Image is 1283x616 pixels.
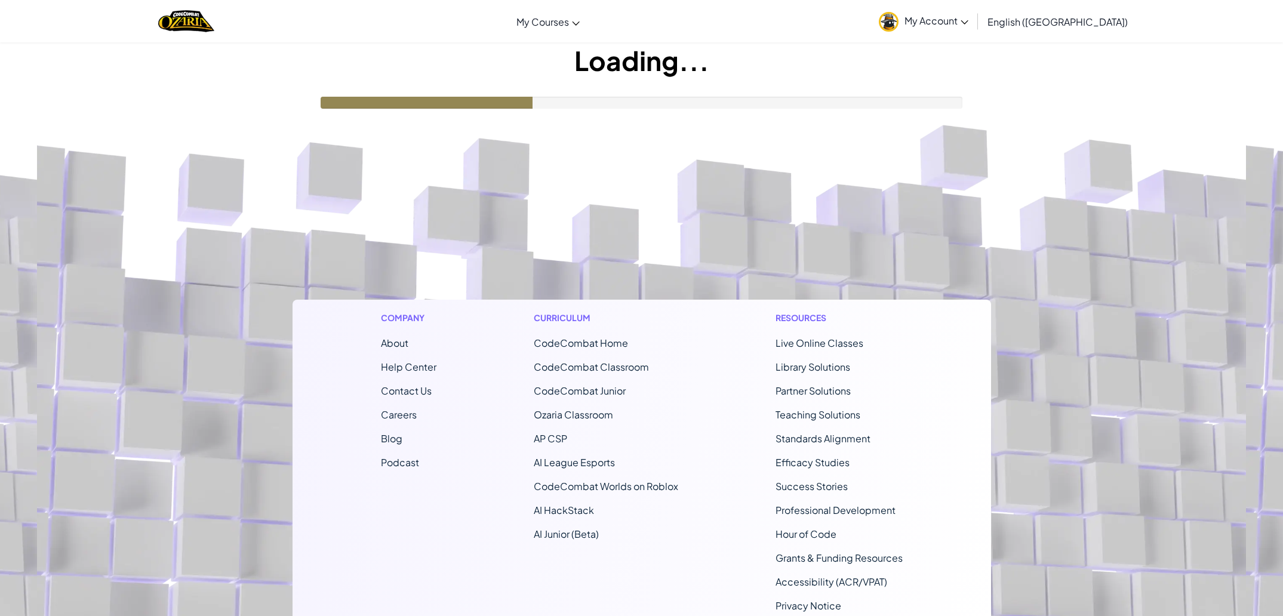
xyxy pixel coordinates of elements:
[776,599,841,612] a: Privacy Notice
[776,456,850,469] a: Efficacy Studies
[534,504,594,516] a: AI HackStack
[534,312,678,324] h1: Curriculum
[776,552,903,564] a: Grants & Funding Resources
[776,480,848,492] a: Success Stories
[158,9,214,33] img: Home
[381,384,432,397] span: Contact Us
[879,12,899,32] img: avatar
[776,384,851,397] a: Partner Solutions
[534,432,567,445] a: AP CSP
[534,480,678,492] a: CodeCombat Worlds on Roblox
[982,5,1134,38] a: English ([GEOGRAPHIC_DATA])
[381,361,436,373] a: Help Center
[534,384,626,397] a: CodeCombat Junior
[776,361,850,373] a: Library Solutions
[776,408,860,421] a: Teaching Solutions
[776,432,870,445] a: Standards Alignment
[381,432,402,445] a: Blog
[534,337,628,349] span: CodeCombat Home
[776,528,836,540] a: Hour of Code
[776,337,863,349] a: Live Online Classes
[381,337,408,349] a: About
[987,16,1128,28] span: English ([GEOGRAPHIC_DATA])
[381,408,417,421] a: Careers
[510,5,586,38] a: My Courses
[534,456,615,469] a: AI League Esports
[534,361,649,373] a: CodeCombat Classroom
[516,16,569,28] span: My Courses
[776,575,887,588] a: Accessibility (ACR/VPAT)
[534,528,599,540] a: AI Junior (Beta)
[873,2,974,40] a: My Account
[776,312,903,324] h1: Resources
[904,14,968,27] span: My Account
[381,312,436,324] h1: Company
[381,456,419,469] a: Podcast
[776,504,896,516] a: Professional Development
[534,408,613,421] a: Ozaria Classroom
[158,9,214,33] a: Ozaria by CodeCombat logo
